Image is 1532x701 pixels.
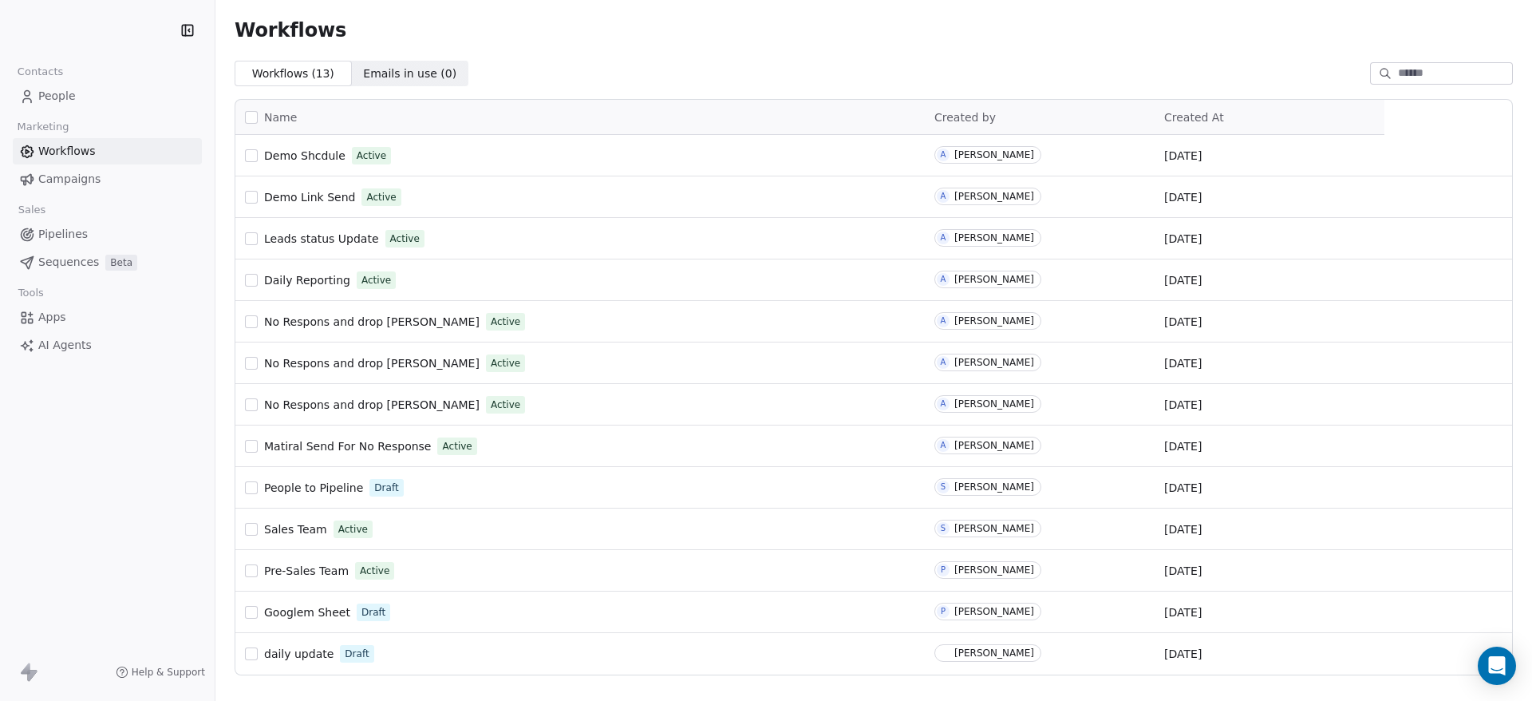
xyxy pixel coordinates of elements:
span: Active [338,522,368,537]
a: Leads status Update [264,231,379,247]
span: Sales Team [264,523,327,536]
span: People to Pipeline [264,481,363,494]
div: [PERSON_NAME] [954,149,1034,160]
div: Open Intercom Messenger [1478,647,1516,685]
span: Active [442,439,472,453]
span: Created At [1164,111,1224,124]
span: AI Agents [38,337,92,354]
a: Help & Support [116,666,205,679]
span: No Respons and drop [PERSON_NAME] [264,315,480,328]
div: [PERSON_NAME] [954,398,1034,410]
span: People [38,88,76,105]
span: Workflows [38,143,96,160]
span: [DATE] [1164,397,1202,413]
span: Active [491,398,520,412]
a: Sales Team [264,521,327,537]
div: [PERSON_NAME] [954,564,1034,576]
span: [DATE] [1164,314,1202,330]
span: Emails in use ( 0 ) [363,65,456,82]
div: A [941,439,946,452]
span: [DATE] [1164,563,1202,579]
span: Leads status Update [264,232,379,245]
span: Active [491,315,520,329]
div: [PERSON_NAME] [954,481,1034,493]
span: Active [357,149,386,163]
a: No Respons and drop [PERSON_NAME] [264,397,480,413]
span: Active [366,190,396,204]
a: Pipelines [13,221,202,248]
span: Draft [345,647,369,661]
a: No Respons and drop [PERSON_NAME] [264,314,480,330]
div: [PERSON_NAME] [954,648,1034,659]
span: Draft [374,481,398,495]
a: daily update [264,646,334,662]
span: [DATE] [1164,355,1202,371]
span: Matiral Send For No Response [264,440,431,453]
span: Googlem Sheet [264,606,350,619]
div: A [941,232,946,244]
span: Active [360,564,389,578]
span: Tools [11,281,50,305]
span: Demo Shcdule [264,149,345,162]
span: Active [361,273,391,287]
span: Sequences [38,254,99,271]
a: Workflows [13,138,202,164]
div: [PERSON_NAME] [954,191,1034,202]
div: S [941,522,946,535]
a: Daily Reporting [264,272,350,288]
span: Pre-Sales Team [264,564,349,577]
span: Name [264,109,297,126]
a: Pre-Sales Team [264,563,349,579]
div: A [941,356,946,369]
div: [PERSON_NAME] [954,315,1034,327]
div: S [941,481,946,493]
div: [PERSON_NAME] [954,523,1034,534]
span: Active [390,232,420,246]
span: daily update [264,648,334,660]
a: Apps [13,304,202,331]
div: [PERSON_NAME] [954,606,1034,617]
a: No Respons and drop [PERSON_NAME] [264,355,480,371]
span: Apps [38,309,66,326]
span: Help & Support [132,666,205,679]
span: No Respons and drop [PERSON_NAME] [264,357,480,370]
a: Campaigns [13,166,202,192]
span: Beta [105,255,137,271]
div: [PERSON_NAME] [954,357,1034,368]
span: [DATE] [1164,604,1202,620]
span: Daily Reporting [264,274,350,287]
span: Pipelines [38,226,88,243]
span: [DATE] [1164,521,1202,537]
span: [DATE] [1164,646,1202,662]
span: Campaigns [38,171,101,188]
div: [PERSON_NAME] [954,232,1034,244]
div: P [941,605,946,618]
img: S [938,648,950,659]
span: [DATE] [1164,189,1202,205]
div: A [941,315,946,327]
div: A [941,149,946,161]
span: [DATE] [1164,272,1202,288]
span: [DATE] [1164,231,1202,247]
span: [DATE] [1164,148,1202,164]
a: People to Pipeline [264,480,363,496]
a: AI Agents [13,332,202,358]
div: A [941,273,946,286]
div: [PERSON_NAME] [954,440,1034,451]
a: People [13,83,202,109]
div: P [941,564,946,576]
span: Contacts [10,60,70,84]
div: A [941,398,946,410]
a: SequencesBeta [13,249,202,275]
span: Demo Link Send [264,191,355,204]
a: Demo Shcdule [264,148,345,164]
span: No Respons and drop [PERSON_NAME] [264,398,480,411]
span: [DATE] [1164,438,1202,454]
div: [PERSON_NAME] [954,274,1034,285]
div: A [941,190,946,203]
a: Demo Link Send [264,189,355,205]
span: Active [491,356,520,370]
span: Workflows [235,19,346,42]
span: Created by [934,111,996,124]
a: Matiral Send For No Response [264,438,431,454]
